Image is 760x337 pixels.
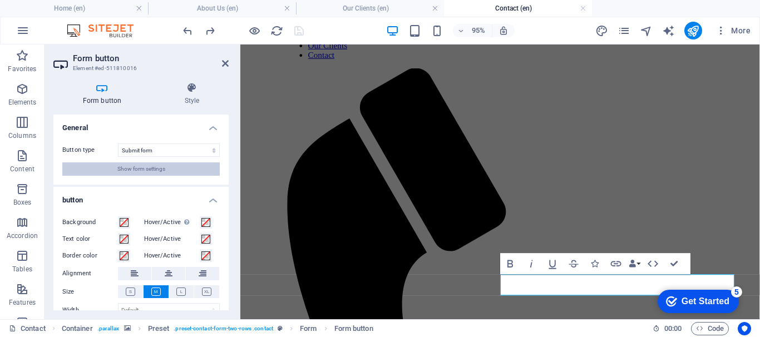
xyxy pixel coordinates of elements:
[124,325,131,331] i: This element contains a background
[595,24,608,37] i: Design (Ctrl+Alt+Y)
[684,22,702,39] button: publish
[117,162,165,176] span: Show form settings
[711,22,755,39] button: More
[7,231,38,240] p: Accordion
[643,253,663,274] button: HTML
[672,324,674,333] span: :
[564,253,584,274] button: Strikethrough
[62,285,118,299] label: Size
[296,2,444,14] h4: Our Clients (en)
[270,24,283,37] i: Reload page
[155,82,229,106] h4: Style
[82,2,93,13] div: 5
[53,187,229,207] h4: button
[300,322,317,335] span: Click to select. Double-click to edit
[618,24,631,37] button: pages
[62,216,118,229] label: Background
[278,325,283,331] i: This element is a customizable preset
[542,253,562,274] button: Underline (Ctrl+U)
[453,24,492,37] button: 95%
[33,12,81,22] div: Get Started
[144,216,200,229] label: Hover/Active
[499,26,509,36] i: On resize automatically adjust zoom level to fit chosen device.
[8,98,37,107] p: Elements
[334,322,373,335] span: Click to select. Double-click to edit
[8,131,36,140] p: Columns
[62,162,220,176] button: Show form settings
[73,63,206,73] h3: Element #ed-511810016
[248,24,261,37] button: Click here to leave preview mode and continue editing
[62,143,118,157] label: Button type
[521,253,541,274] button: Italic (Ctrl+I)
[618,24,630,37] i: Pages (Ctrl+Alt+S)
[13,198,32,207] p: Boxes
[585,253,605,274] button: Icons
[62,267,118,280] label: Alignment
[12,265,32,274] p: Tables
[144,232,200,246] label: Hover/Active
[595,24,609,37] button: design
[640,24,653,37] i: Navigator
[8,65,36,73] p: Favorites
[662,24,675,37] button: text_generator
[653,322,682,335] h6: Session time
[181,24,194,37] button: undo
[148,2,296,14] h4: About Us (en)
[606,253,626,274] button: Link
[64,24,147,37] img: Editor Logo
[148,322,170,335] span: Click to select. Double-click to edit
[53,82,155,106] h4: Form button
[270,24,283,37] button: reload
[662,24,675,37] i: AI Writer
[664,253,684,274] button: Confirm (Ctrl+⏎)
[97,322,120,335] span: . parallax
[62,322,93,335] span: Click to select. Double-click to edit
[9,298,36,307] p: Features
[10,165,34,174] p: Content
[470,24,487,37] h6: 95%
[687,24,699,37] i: Publish
[174,322,273,335] span: . preset-contact-form-two-rows .contact
[204,24,216,37] i: Redo: Add element (Ctrl+Y, ⌘+Y)
[500,253,520,274] button: Bold (Ctrl+B)
[144,249,200,262] label: Hover/Active
[62,232,118,246] label: Text color
[696,322,724,335] span: Code
[664,322,682,335] span: 00 00
[203,24,216,37] button: redo
[691,322,729,335] button: Code
[738,322,751,335] button: Usercentrics
[9,322,46,335] a: Click to cancel selection. Double-click to open Pages
[62,249,118,262] label: Border color
[640,24,653,37] button: navigator
[715,25,751,36] span: More
[62,322,373,335] nav: breadcrumb
[9,6,90,29] div: Get Started 5 items remaining, 0% complete
[73,53,229,63] h2: Form button
[181,24,194,37] i: Undo: Paste (Ctrl+Z)
[444,2,592,14] h4: Contact (en)
[53,115,229,135] h4: General
[627,253,642,274] button: Data Bindings
[62,307,118,313] label: Width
